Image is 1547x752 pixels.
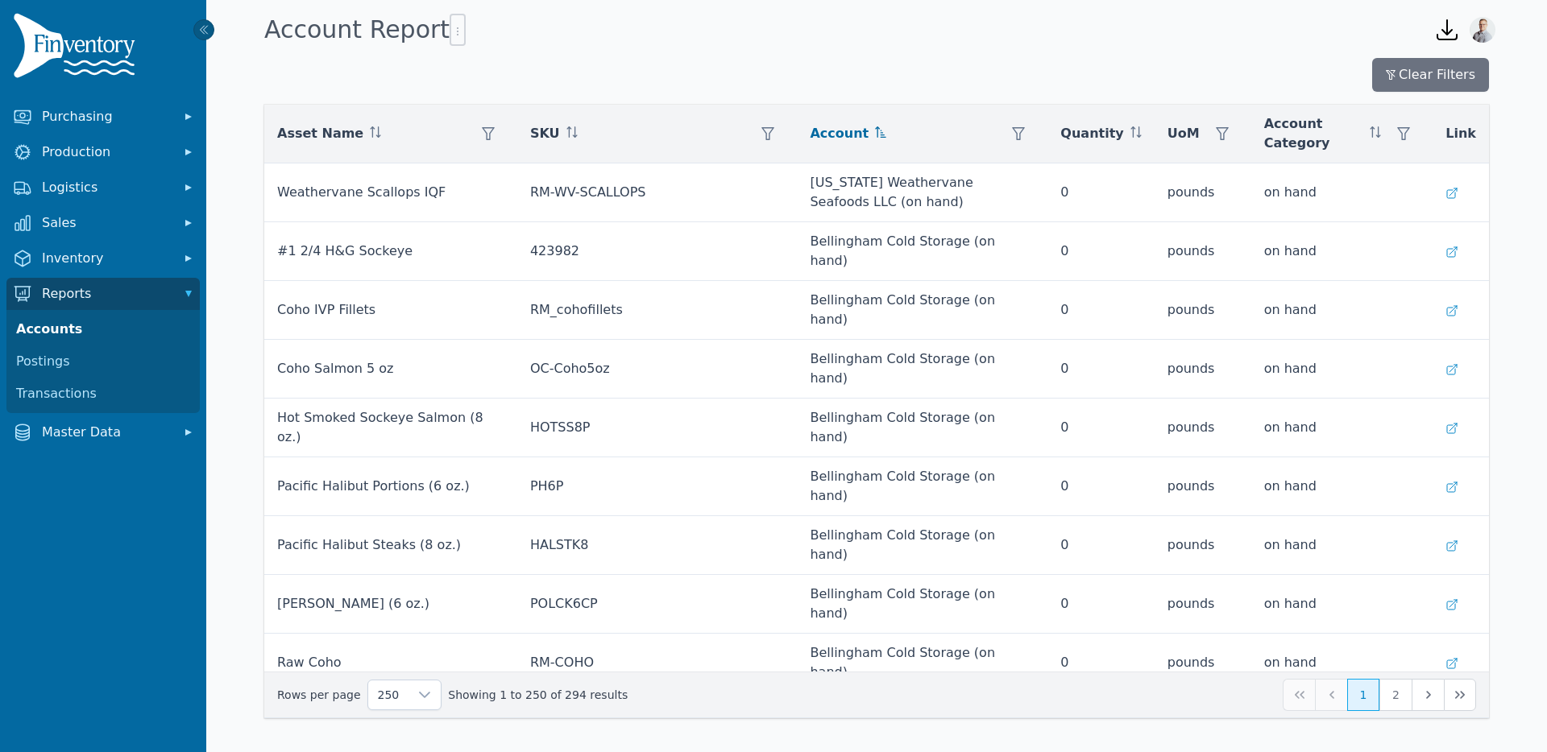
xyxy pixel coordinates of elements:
td: on hand [1251,163,1433,222]
td: on hand [1251,281,1433,340]
img: Finventory [13,13,142,85]
span: Link [1445,124,1476,143]
button: Master Data [6,416,200,448]
span: Asset Name [277,124,363,143]
td: 0 [1047,575,1154,634]
span: Quantity [1060,124,1123,143]
td: HOTSS8P [517,399,798,457]
span: UoM [1168,124,1200,143]
a: Accounts [10,313,197,345]
td: 0 [1047,281,1154,340]
span: Account Category [1264,114,1364,153]
button: Page 1 [1347,679,1379,711]
span: Purchasing [42,107,171,126]
td: RM-WV-SCALLOPS [517,163,798,222]
td: POLCK6CP [517,575,798,634]
button: Logistics [6,171,200,204]
td: [US_STATE] Weathervane Seafoods LLC (on hand) [797,163,1047,222]
a: Postings [10,345,197,378]
td: Bellingham Cold Storage (on hand) [797,281,1047,340]
button: Next Page [1412,679,1444,711]
td: Coho Salmon 5 oz [264,340,517,399]
td: Bellingham Cold Storage (on hand) [797,399,1047,457]
td: 0 [1047,457,1154,516]
td: Bellingham Cold Storage (on hand) [797,575,1047,634]
td: #1 2/4 H&G Sockeye [264,222,517,281]
td: on hand [1251,516,1433,575]
td: Raw Coho [264,634,517,692]
button: Last Page [1444,679,1476,711]
span: Showing 1 to 250 of 294 results [448,687,628,703]
td: on hand [1251,399,1433,457]
td: on hand [1251,222,1433,281]
span: Account [810,124,869,143]
td: on hand [1251,575,1433,634]
td: Weathervane Scallops IQF [264,163,517,222]
td: [PERSON_NAME] (6 oz.) [264,575,517,634]
td: Coho IVP Fillets [264,281,517,340]
td: pounds [1155,399,1251,457]
td: HALSTK8 [517,516,798,575]
td: pounds [1155,575,1251,634]
button: Production [6,136,200,168]
span: SKU [530,124,560,143]
td: 0 [1047,340,1154,399]
button: Reports [6,278,200,310]
span: Production [42,143,171,162]
button: Clear Filters [1372,58,1489,92]
button: Inventory [6,242,200,275]
td: PH6P [517,457,798,516]
td: pounds [1155,222,1251,281]
td: Bellingham Cold Storage (on hand) [797,457,1047,516]
td: 0 [1047,516,1154,575]
button: Page 2 [1379,679,1412,711]
button: Sales [6,207,200,239]
td: pounds [1155,457,1251,516]
td: Pacific Halibut Steaks (8 oz.) [264,516,517,575]
td: 423982 [517,222,798,281]
td: Bellingham Cold Storage (on hand) [797,516,1047,575]
td: on hand [1251,340,1433,399]
td: pounds [1155,516,1251,575]
td: pounds [1155,634,1251,692]
a: Transactions [10,378,197,410]
td: Bellingham Cold Storage (on hand) [797,222,1047,281]
td: pounds [1155,163,1251,222]
span: Inventory [42,249,171,268]
span: Master Data [42,423,171,442]
td: OC-Coho5oz [517,340,798,399]
button: Purchasing [6,101,200,133]
td: Bellingham Cold Storage (on hand) [797,340,1047,399]
span: Reports [42,284,171,304]
td: 0 [1047,634,1154,692]
td: RM-COHO [517,634,798,692]
span: Sales [42,213,171,233]
td: Pacific Halibut Portions (6 oz.) [264,457,517,516]
td: 0 [1047,399,1154,457]
td: on hand [1251,634,1433,692]
td: on hand [1251,457,1433,516]
td: 0 [1047,163,1154,222]
td: RM_cohofillets [517,281,798,340]
span: Rows per page [368,680,409,709]
td: Bellingham Cold Storage (on hand) [797,634,1047,692]
h1: Account Report [264,14,466,46]
img: Joshua Benton [1470,17,1495,43]
td: pounds [1155,281,1251,340]
td: Hot Smoked Sockeye Salmon (8 oz.) [264,399,517,457]
span: Logistics [42,178,171,197]
td: 0 [1047,222,1154,281]
td: pounds [1155,340,1251,399]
